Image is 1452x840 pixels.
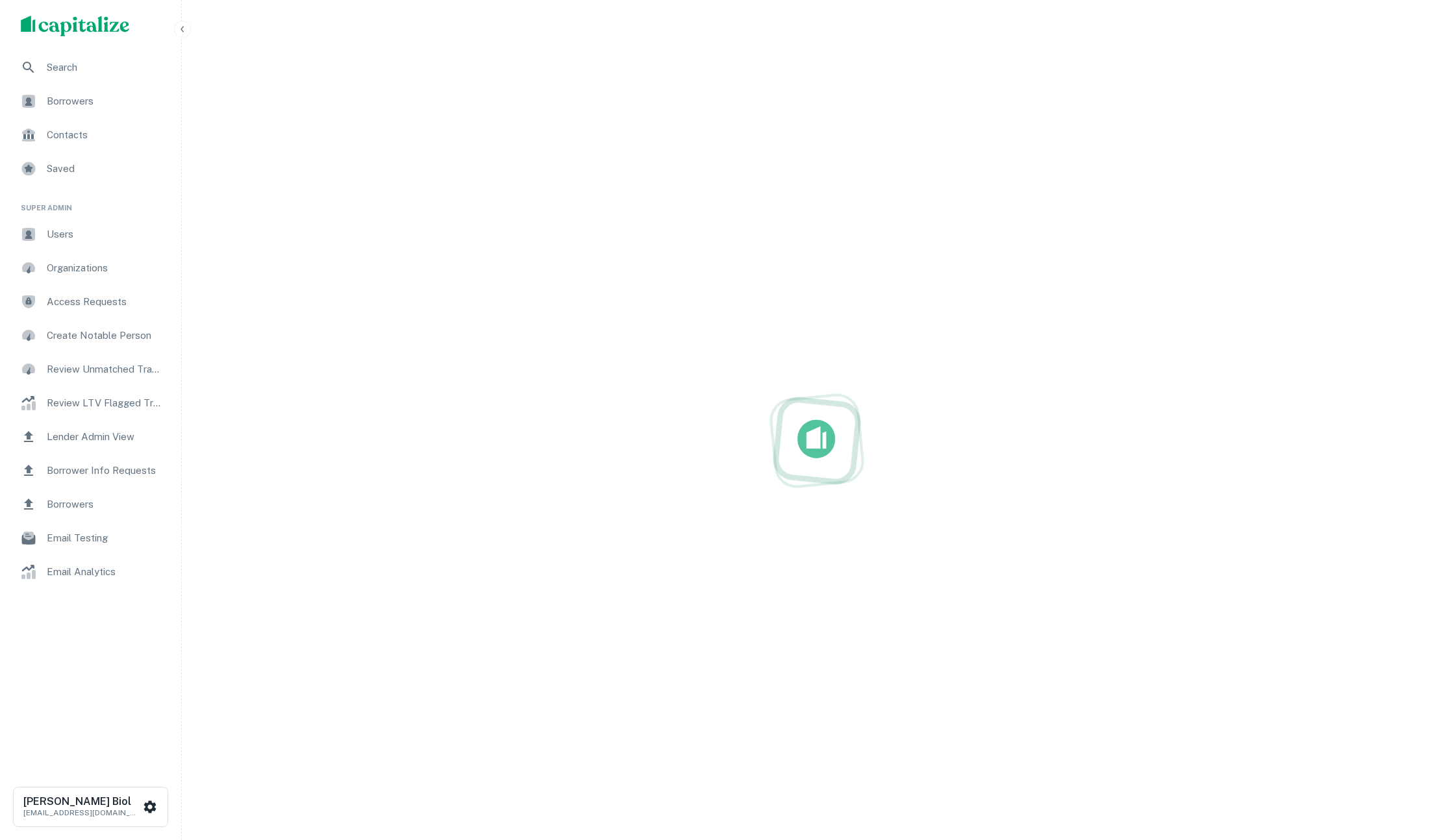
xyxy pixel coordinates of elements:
p: [EMAIL_ADDRESS][DOMAIN_NAME] [23,807,140,819]
span: Organizations [47,260,163,276]
a: Contacts [10,119,171,151]
a: Email Testing [10,523,171,554]
span: Borrowers [47,497,163,512]
span: Contacts [47,127,163,143]
a: Borrowers [10,86,171,117]
span: Search [47,60,163,75]
img: capitalize-logo.png [21,16,130,36]
span: Create Notable Person [47,328,163,343]
a: Email Analytics [10,556,171,587]
span: Borrower Info Requests [47,463,163,478]
h6: [PERSON_NAME] Biol [23,797,140,807]
a: Borrowers [10,489,171,520]
iframe: Chat Widget [1387,736,1452,798]
a: Borrower Info Requests [10,455,171,486]
a: Access Requests [10,286,171,317]
span: Borrowers [47,93,163,109]
a: Organizations [10,253,171,284]
span: Review Unmatched Transactions [47,362,163,377]
span: Lender Admin View [47,429,163,445]
li: Super Admin [10,187,171,219]
span: Users [47,227,163,242]
a: Lender Admin View [10,421,171,452]
span: Access Requests [47,294,163,310]
span: Email Testing [47,530,163,546]
button: [PERSON_NAME] Biol[EMAIL_ADDRESS][DOMAIN_NAME] [13,787,168,827]
span: Email Analytics [47,564,163,580]
span: Review LTV Flagged Transactions [47,395,163,411]
a: Review LTV Flagged Transactions [10,388,171,419]
a: Users [10,219,171,250]
a: Saved [10,153,171,184]
span: Saved [47,161,163,177]
a: Create Notable Person [10,320,171,351]
a: Review Unmatched Transactions [10,354,171,385]
a: Search [10,52,171,83]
